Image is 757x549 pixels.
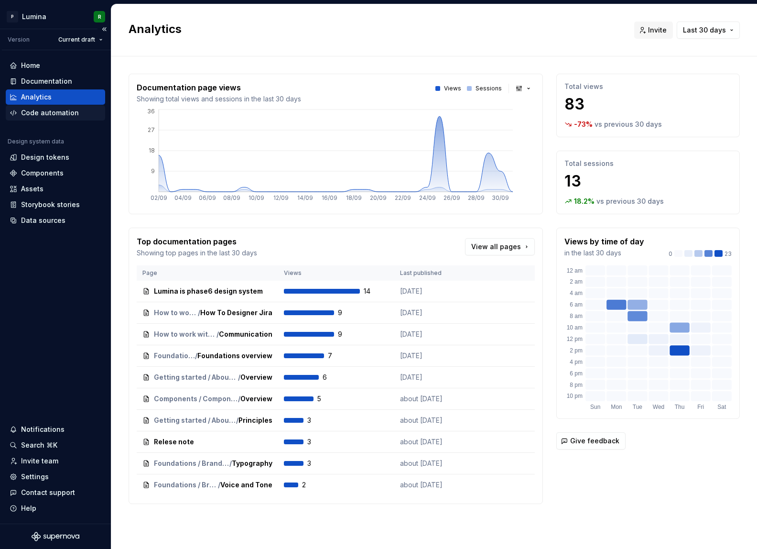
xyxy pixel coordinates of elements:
[238,394,240,404] span: /
[570,370,583,377] text: 6 pm
[567,324,583,331] text: 10 am
[238,373,240,382] span: /
[21,200,80,209] div: Storybook stories
[240,394,272,404] span: Overview
[302,480,327,490] span: 2
[364,286,389,296] span: 14
[611,404,622,410] text: Mon
[21,77,72,86] div: Documentation
[147,108,155,115] tspan: 36
[21,61,40,70] div: Home
[154,329,216,339] span: How to work with the Design Team
[216,329,219,339] span: /
[595,120,662,129] p: vs previous 30 days
[137,94,301,104] p: Showing total views and sessions in the last 30 days
[6,74,105,89] a: Documentation
[6,453,105,469] a: Invite team
[197,351,272,361] span: Foundations overview
[400,480,472,490] p: about [DATE]
[419,194,436,201] tspan: 24/09
[6,181,105,197] a: Assets
[6,469,105,484] a: Settings
[556,432,626,450] button: Give feedback
[137,248,257,258] p: Showing top pages in the last 30 days
[21,440,57,450] div: Search ⌘K
[338,308,363,318] span: 9
[97,22,111,36] button: Collapse sidebar
[323,373,347,382] span: 6
[465,238,535,255] a: View all pages
[570,290,583,296] text: 4 am
[21,456,58,466] div: Invite team
[199,194,216,201] tspan: 06/09
[220,480,272,490] span: Voice and Tone
[137,265,278,281] th: Page
[6,105,105,121] a: Code automation
[400,373,472,382] p: [DATE]
[21,153,69,162] div: Design tokens
[21,504,36,513] div: Help
[223,194,240,201] tspan: 08/09
[564,82,732,91] p: Total views
[564,95,732,114] p: 83
[8,36,30,44] div: Version
[154,286,263,296] span: Lumina is phase6 design system
[471,242,521,252] span: View all pages
[154,480,218,490] span: Foundations / Brand
[590,404,600,410] text: Sun
[476,85,502,92] p: Sessions
[564,248,644,258] p: in the last 30 days
[229,459,232,468] span: /
[570,347,583,354] text: 2 pm
[240,373,272,382] span: Overview
[346,194,362,201] tspan: 18/09
[174,194,192,201] tspan: 04/09
[198,308,200,318] span: /
[400,394,472,404] p: about [DATE]
[394,265,477,281] th: Last published
[21,425,65,434] div: Notifications
[21,216,65,225] div: Data sources
[653,404,664,410] text: Wed
[6,438,105,453] button: Search ⌘K
[307,437,332,447] span: 3
[322,194,337,201] tspan: 16/09
[154,459,229,468] span: Foundations / Brand / Typography
[6,197,105,212] a: Storybook stories
[273,194,289,201] tspan: 12/09
[32,532,79,541] svg: Supernova Logo
[200,308,272,318] span: How To Designer Jira
[6,485,105,500] button: Contact support
[567,267,583,274] text: 12 am
[278,265,394,281] th: Views
[307,416,332,425] span: 3
[219,329,272,339] span: Communication
[195,351,197,361] span: /
[400,437,472,447] p: about [DATE]
[717,404,726,410] text: Sat
[6,501,105,516] button: Help
[400,308,472,318] p: [DATE]
[570,301,583,308] text: 6 am
[564,159,732,168] p: Total sessions
[21,488,75,497] div: Contact support
[307,459,332,468] span: 3
[58,36,95,44] span: Current draft
[218,480,220,490] span: /
[21,168,64,178] div: Components
[297,194,313,201] tspan: 14/09
[317,394,342,404] span: 5
[151,194,167,201] tspan: 02/09
[232,459,272,468] span: Typography
[567,393,583,399] text: 10 pm
[249,194,264,201] tspan: 10/09
[137,236,257,247] p: Top documentation pages
[444,85,461,92] p: Views
[6,89,105,105] a: Analytics
[21,184,43,194] div: Assets
[151,167,155,175] tspan: 9
[149,147,155,154] tspan: 18
[154,351,195,361] span: Foundations
[492,194,509,201] tspan: 30/09
[22,12,46,22] div: Lumina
